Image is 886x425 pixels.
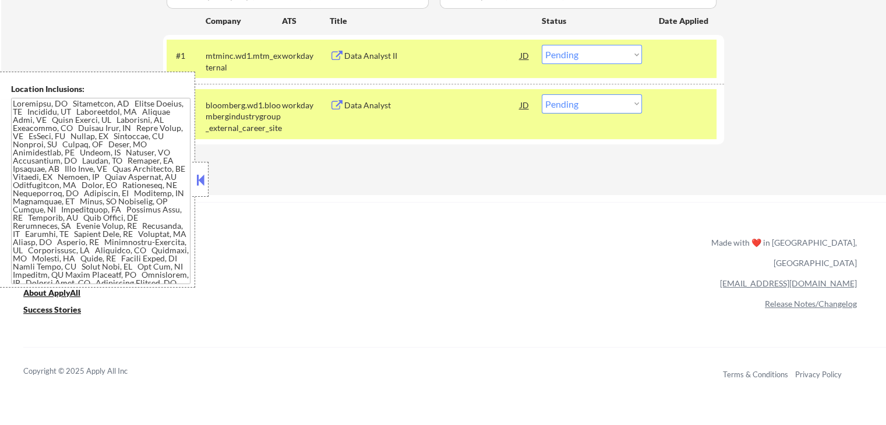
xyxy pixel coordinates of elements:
[723,370,788,379] a: Terms & Conditions
[282,50,330,62] div: workday
[282,15,330,27] div: ATS
[23,304,81,314] u: Success Stories
[795,370,842,379] a: Privacy Policy
[206,100,282,134] div: bloomberg.wd1.bloombergindustrygroup_external_career_site
[720,278,857,288] a: [EMAIL_ADDRESS][DOMAIN_NAME]
[330,15,531,27] div: Title
[23,288,80,297] u: About ApplyAll
[707,232,857,273] div: Made with ❤️ in [GEOGRAPHIC_DATA], [GEOGRAPHIC_DATA]
[344,100,520,111] div: Data Analyst
[765,299,857,309] a: Release Notes/Changelog
[23,249,468,261] a: Refer & earn free applications 👯‍♀️
[519,45,531,66] div: JD
[659,15,710,27] div: Date Applied
[11,83,190,95] div: Location Inclusions:
[519,94,531,115] div: JD
[23,303,97,318] a: Success Stories
[542,10,642,31] div: Status
[176,50,196,62] div: #1
[282,100,330,111] div: workday
[23,366,157,377] div: Copyright © 2025 Apply All Inc
[206,15,282,27] div: Company
[23,286,97,301] a: About ApplyAll
[206,50,282,73] div: mtminc.wd1.mtm_external
[344,50,520,62] div: Data Analyst II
